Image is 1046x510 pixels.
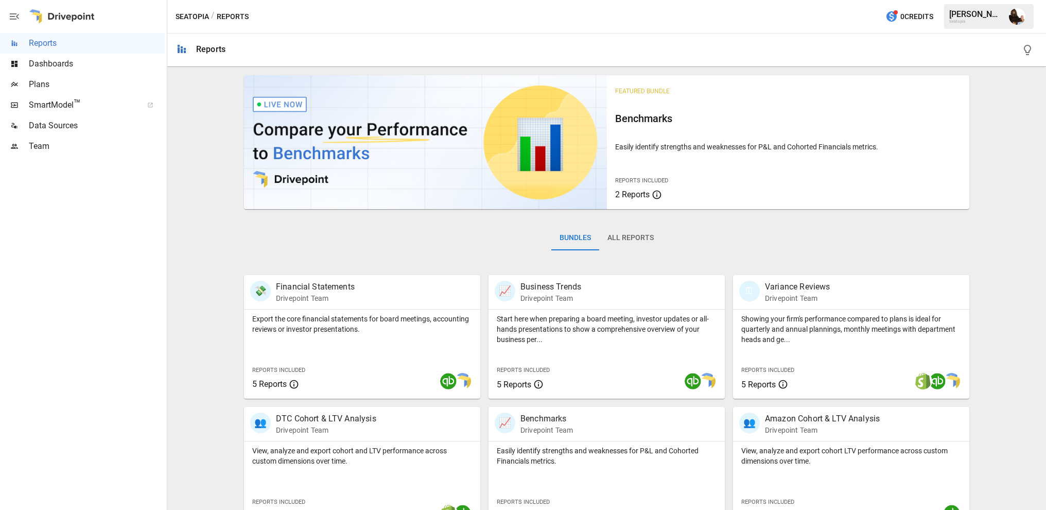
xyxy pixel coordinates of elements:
[685,373,701,389] img: quickbooks
[1009,8,1025,25] img: Ryan Dranginis
[252,314,472,334] p: Export the core financial statements for board meetings, accounting reviews or investor presentat...
[440,373,457,389] img: quickbooks
[551,226,599,250] button: Bundles
[252,446,472,466] p: View, analyze and export cohort and LTV performance across custom dimensions over time.
[497,499,550,505] span: Reports Included
[915,373,931,389] img: shopify
[29,99,136,111] span: SmartModel
[74,97,81,110] span: ™
[29,37,165,49] span: Reports
[276,425,376,435] p: Drivepoint Team
[881,7,937,26] button: 0Credits
[497,314,717,345] p: Start here when preparing a board meeting, investor updates or all-hands presentations to show a ...
[741,367,794,373] span: Reports Included
[244,75,607,209] img: video thumbnail
[699,373,716,389] img: smart model
[495,413,515,433] div: 📈
[615,142,962,152] p: Easily identify strengths and weaknesses for P&L and Cohorted Financials metrics.
[900,10,933,23] span: 0 Credits
[520,281,581,293] p: Business Trends
[615,88,670,95] span: Featured Bundle
[615,110,962,127] h6: Benchmarks
[765,293,830,303] p: Drivepoint Team
[741,499,794,505] span: Reports Included
[176,10,209,23] button: Seatopia
[252,379,287,389] span: 5 Reports
[29,58,165,70] span: Dashboards
[599,226,662,250] button: All Reports
[29,120,165,132] span: Data Sources
[765,425,880,435] p: Drivepoint Team
[615,177,668,184] span: Reports Included
[615,190,650,199] span: 2 Reports
[276,281,355,293] p: Financial Statements
[520,293,581,303] p: Drivepoint Team
[29,140,165,152] span: Team
[497,380,531,389] span: 5 Reports
[520,413,573,425] p: Benchmarks
[495,281,515,301] div: 📈
[929,373,946,389] img: quickbooks
[252,499,305,505] span: Reports Included
[497,367,550,373] span: Reports Included
[250,281,271,301] div: 💸
[1003,2,1032,31] button: Ryan Dranginis
[741,314,961,345] p: Showing your firm's performance compared to plans is ideal for quarterly and annual plannings, mo...
[949,19,1003,24] div: Seatopia
[739,413,760,433] div: 👥
[250,413,271,433] div: 👥
[497,446,717,466] p: Easily identify strengths and weaknesses for P&L and Cohorted Financials metrics.
[196,44,225,54] div: Reports
[739,281,760,301] div: 🗓
[520,425,573,435] p: Drivepoint Team
[276,293,355,303] p: Drivepoint Team
[741,446,961,466] p: View, analyze and export cohort LTV performance across custom dimensions over time.
[211,10,215,23] div: /
[944,373,960,389] img: smart model
[949,9,1003,19] div: [PERSON_NAME]
[765,413,880,425] p: Amazon Cohort & LTV Analysis
[252,367,305,373] span: Reports Included
[455,373,471,389] img: smart model
[29,78,165,91] span: Plans
[276,413,376,425] p: DTC Cohort & LTV Analysis
[765,281,830,293] p: Variance Reviews
[741,380,776,389] span: 5 Reports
